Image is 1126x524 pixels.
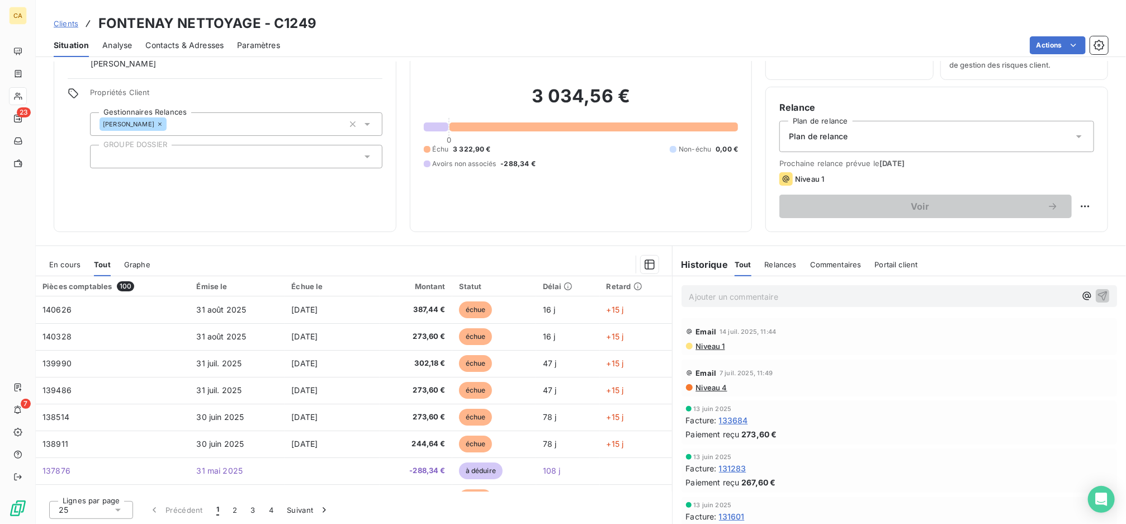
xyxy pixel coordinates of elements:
[386,282,445,291] div: Montant
[459,282,529,291] div: Statut
[145,40,224,51] span: Contacts & Adresses
[100,152,108,162] input: Ajouter une valeur
[686,414,717,426] span: Facture :
[49,260,81,269] span: En cours
[720,328,776,335] span: 14 juil. 2025, 11:44
[459,489,493,506] span: échue
[291,412,318,422] span: [DATE]
[237,40,280,51] span: Paramètres
[694,454,732,460] span: 13 juin 2025
[196,439,244,449] span: 30 juin 2025
[196,305,246,314] span: 31 août 2025
[459,301,493,318] span: échue
[795,174,824,183] span: Niveau 1
[98,13,316,34] h3: FONTENAY NETTOYAGE - C1249
[117,281,134,291] span: 100
[386,358,445,369] span: 302,18 €
[42,439,68,449] span: 138911
[543,412,557,422] span: 78 j
[696,327,717,336] span: Email
[196,466,243,475] span: 31 mai 2025
[291,282,373,291] div: Échue le
[779,159,1094,168] span: Prochaine relance prévue le
[124,260,150,269] span: Graphe
[695,342,725,351] span: Niveau 1
[291,332,318,341] span: [DATE]
[741,428,777,440] span: 273,60 €
[167,119,176,129] input: Ajouter une valeur
[42,412,69,422] span: 138514
[543,466,561,475] span: 108 j
[42,385,72,395] span: 139486
[686,511,717,522] span: Facture :
[196,412,244,422] span: 30 juin 2025
[543,439,557,449] span: 78 j
[607,332,624,341] span: +15 j
[694,502,732,508] span: 13 juin 2025
[196,332,246,341] span: 31 août 2025
[607,305,624,314] span: +15 j
[779,101,1094,114] h6: Relance
[386,304,445,315] span: 387,44 €
[447,135,451,144] span: 0
[17,107,31,117] span: 23
[459,462,503,479] span: à déduire
[196,385,242,395] span: 31 juil. 2025
[696,369,717,377] span: Email
[695,383,727,392] span: Niveau 4
[1088,486,1115,513] div: Open Intercom Messenger
[291,385,318,395] span: [DATE]
[741,476,775,488] span: 267,60 €
[459,328,493,345] span: échue
[719,414,748,426] span: 133684
[386,412,445,423] span: 273,60 €
[90,88,382,103] span: Propriétés Client
[42,281,183,291] div: Pièces comptables
[433,144,449,154] span: Échu
[607,282,665,291] div: Retard
[196,282,278,291] div: Émise le
[386,385,445,396] span: 273,60 €
[875,260,918,269] span: Portail client
[720,370,773,376] span: 7 juil. 2025, 11:49
[433,159,496,169] span: Avoirs non associés
[42,466,70,475] span: 137876
[386,438,445,450] span: 244,64 €
[716,144,738,154] span: 0,00 €
[765,260,797,269] span: Relances
[735,260,751,269] span: Tout
[424,85,739,119] h2: 3 034,56 €
[793,202,1047,211] span: Voir
[543,332,556,341] span: 16 j
[386,465,445,476] span: -288,34 €
[91,58,156,69] span: [PERSON_NAME]
[54,18,78,29] a: Clients
[810,260,862,269] span: Commentaires
[59,504,68,516] span: 25
[719,511,745,522] span: 131601
[226,498,244,522] button: 2
[453,144,491,154] span: 3 322,90 €
[103,121,154,128] span: [PERSON_NAME]
[543,358,557,368] span: 47 j
[879,159,905,168] span: [DATE]
[1030,36,1086,54] button: Actions
[54,40,89,51] span: Situation
[94,260,111,269] span: Tout
[291,439,318,449] span: [DATE]
[42,305,72,314] span: 140626
[459,409,493,426] span: échue
[543,305,556,314] span: 16 j
[686,462,717,474] span: Facture :
[501,159,536,169] span: -288,34 €
[216,504,219,516] span: 1
[244,498,262,522] button: 3
[54,19,78,28] span: Clients
[262,498,280,522] button: 4
[543,282,593,291] div: Délai
[21,399,31,409] span: 7
[686,476,740,488] span: Paiement reçu
[543,385,557,395] span: 47 j
[459,355,493,372] span: échue
[102,40,132,51] span: Analyse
